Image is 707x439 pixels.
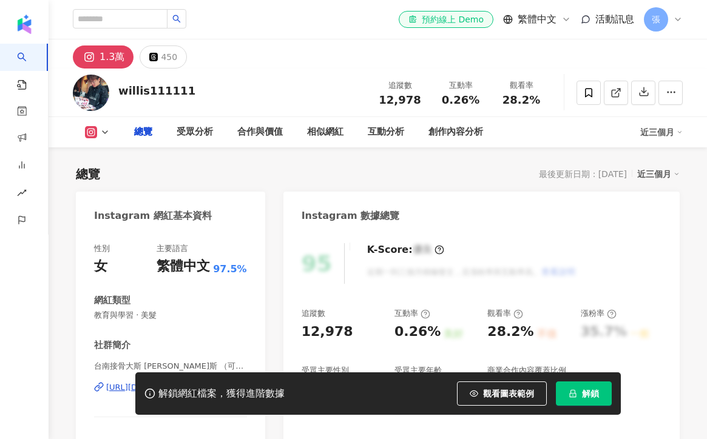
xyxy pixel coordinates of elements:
div: 女 [94,257,107,276]
div: 1.3萬 [100,49,124,65]
div: 主要語言 [157,243,188,254]
div: 最後更新日期：[DATE] [539,169,627,179]
div: 漲粉率 [581,308,617,319]
span: 活動訊息 [595,13,634,25]
span: 解鎖 [582,389,599,398]
a: 預約線上 Demo [399,11,493,28]
div: 商業合作內容覆蓋比例 [487,365,566,376]
div: Instagram 網紅基本資料 [94,209,212,223]
button: 解鎖 [556,381,612,406]
button: 觀看圖表範例 [457,381,547,406]
div: willis111111 [118,83,195,98]
span: 12,978 [379,93,421,106]
div: 總覽 [76,166,100,183]
div: 解鎖網紅檔案，獲得進階數據 [158,387,285,400]
div: 觀看率 [487,308,523,319]
span: 28.2% [502,94,540,106]
div: 創作內容分析 [428,125,483,139]
span: search [172,15,181,23]
div: Instagram 數據總覽 [302,209,400,223]
div: 受眾主要年齡 [394,365,442,376]
span: 繁體中文 [518,13,556,26]
div: 450 [161,49,177,65]
div: 相似網紅 [307,125,343,139]
div: 性別 [94,243,110,254]
span: 張 [652,13,660,26]
div: 追蹤數 [377,79,423,92]
span: 台南接骨大斯 [PERSON_NAME]斯 （可刷卡 無卡分期） | willis111111 [94,361,247,372]
div: K-Score : [367,243,444,256]
button: 450 [140,45,187,69]
div: 12,978 [302,323,353,341]
div: 合作與價值 [237,125,283,139]
div: 繁體中文 [157,257,210,276]
div: 28.2% [487,323,533,341]
span: 觀看圖表範例 [483,389,534,398]
div: 受眾分析 [177,125,213,139]
span: lock [569,389,577,398]
div: 社群簡介 [94,339,130,352]
span: 0.26% [442,94,479,106]
div: 互動率 [394,308,430,319]
div: 近三個月 [637,166,680,182]
div: 預約線上 Demo [408,13,484,25]
img: logo icon [15,15,34,34]
div: 總覽 [134,125,152,139]
img: KOL Avatar [73,75,109,111]
div: 網紅類型 [94,294,130,307]
a: search [17,44,41,91]
div: 受眾主要性別 [302,365,349,376]
div: 近三個月 [640,122,683,142]
div: 互動分析 [368,125,404,139]
div: 互動率 [438,79,484,92]
span: 教育與學習 · 美髮 [94,310,247,321]
span: rise [17,181,27,208]
div: 0.26% [394,323,441,341]
div: 觀看率 [498,79,544,92]
button: 1.3萬 [73,45,134,69]
div: 追蹤數 [302,308,325,319]
span: 97.5% [213,263,247,276]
